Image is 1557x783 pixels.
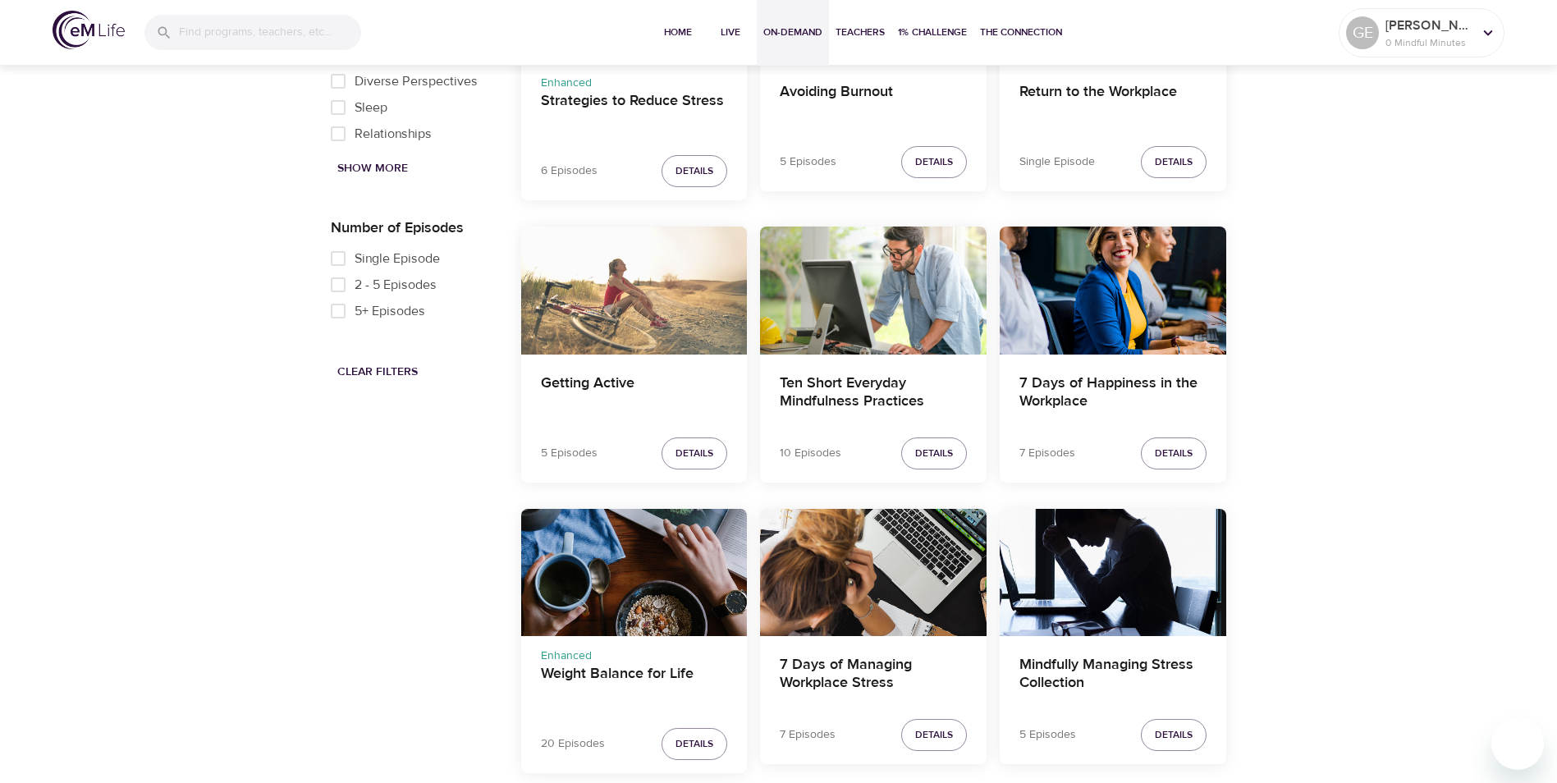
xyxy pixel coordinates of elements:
h4: Mindfully Managing Stress Collection [1019,656,1207,695]
p: 5 Episodes [1019,726,1076,744]
button: Ten Short Everyday Mindfulness Practices [760,227,987,354]
button: Details [901,719,967,751]
p: Single Episode [1019,153,1095,171]
h4: Weight Balance for Life [541,665,728,704]
span: Sleep [355,98,387,117]
span: Single Episode [355,249,440,268]
button: 7 Days of Managing Workplace Stress [760,509,987,636]
button: Details [1141,437,1207,469]
span: 1% Challenge [898,24,967,41]
span: Details [915,445,953,462]
span: Live [711,24,750,41]
span: Teachers [836,24,885,41]
p: 5 Episodes [780,153,836,171]
button: Details [662,728,727,760]
button: Details [901,146,967,178]
button: Details [1141,719,1207,751]
span: Home [658,24,698,41]
span: Details [675,445,713,462]
img: logo [53,11,125,49]
div: GE [1346,16,1379,49]
span: Clear Filters [337,362,418,382]
h4: Avoiding Burnout [780,83,967,122]
p: [PERSON_NAME] [1385,16,1472,35]
p: 7 Episodes [1019,445,1075,462]
p: 5 Episodes [541,445,598,462]
button: Details [662,437,727,469]
button: Details [1141,146,1207,178]
button: Details [901,437,967,469]
span: Details [1155,445,1193,462]
span: 5+ Episodes [355,301,425,321]
span: Details [675,735,713,753]
h4: Getting Active [541,374,728,414]
h4: 7 Days of Managing Workplace Stress [780,656,967,695]
span: Relationships [355,124,432,144]
input: Find programs, teachers, etc... [179,15,361,50]
h4: Ten Short Everyday Mindfulness Practices [780,374,967,414]
h4: Strategies to Reduce Stress [541,92,728,131]
button: Show More [331,153,414,184]
h4: 7 Days of Happiness in the Workplace [1019,374,1207,414]
span: Details [675,163,713,180]
button: Mindfully Managing Stress Collection [1000,509,1226,636]
p: 0 Mindful Minutes [1385,35,1472,50]
span: Details [1155,726,1193,744]
span: Show More [337,158,408,179]
span: Enhanced [541,76,592,90]
p: 6 Episodes [541,163,598,180]
span: Diverse Perspectives [355,71,478,91]
button: 7 Days of Happiness in the Workplace [1000,227,1226,354]
span: 2 - 5 Episodes [355,275,437,295]
button: Clear Filters [331,357,424,387]
h4: Return to the Workplace [1019,83,1207,122]
button: Weight Balance for Life [521,509,748,636]
p: 10 Episodes [780,445,841,462]
span: Details [915,153,953,171]
span: On-Demand [763,24,822,41]
button: Getting Active [521,227,748,354]
span: Enhanced [541,648,592,663]
span: Details [915,726,953,744]
p: 20 Episodes [541,735,605,753]
span: The Connection [980,24,1062,41]
button: Details [662,155,727,187]
p: Number of Episodes [331,217,495,239]
span: Details [1155,153,1193,171]
iframe: Button to launch messaging window [1491,717,1544,770]
p: 7 Episodes [780,726,836,744]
